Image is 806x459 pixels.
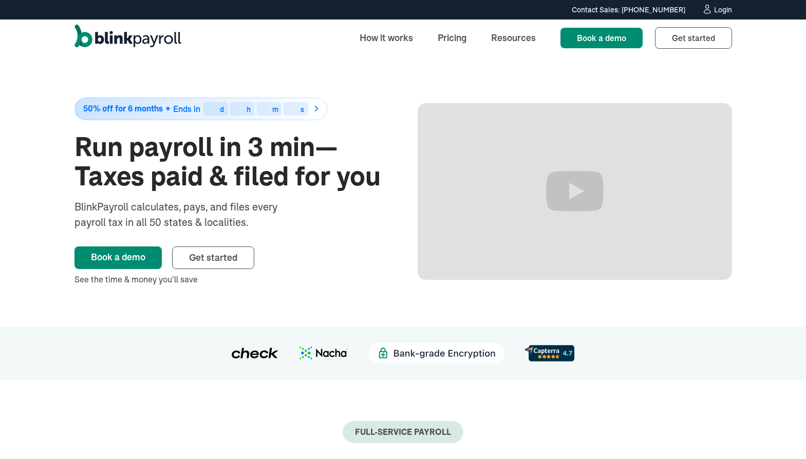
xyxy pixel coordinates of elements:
[525,345,574,361] img: d56c0860-961d-46a8-819e-eda1494028f8.svg
[655,27,732,49] a: Get started
[572,5,685,15] div: Contact Sales: [PHONE_NUMBER]
[429,27,475,49] a: Pricing
[74,273,389,285] div: See the time & money you’ll save
[702,4,732,15] a: Login
[577,33,626,43] span: Book a demo
[272,106,278,113] div: m
[74,132,389,191] h1: Run payroll in 3 min—Taxes paid & filed for you
[714,6,732,13] div: Login
[172,246,254,269] a: Get started
[74,246,162,269] a: Book a demo
[672,33,715,43] span: Get started
[483,27,544,49] a: Resources
[418,103,732,280] iframe: Run Payroll in 3 min with BlinkPayroll
[74,25,181,51] a: home
[74,199,305,230] div: BlinkPayroll calculates, pays, and files every payroll tax in all 50 states & localities.
[351,27,421,49] a: How it works
[560,28,643,48] a: Book a demo
[220,106,224,113] div: d
[247,106,251,113] div: h
[83,104,163,113] span: 50% off for 6 months
[189,252,237,263] span: Get started
[74,98,389,120] a: 50% off for 6 monthsEnds indhms
[173,104,200,114] span: Ends in
[355,427,451,437] div: Full-Service payroll
[301,106,304,113] div: s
